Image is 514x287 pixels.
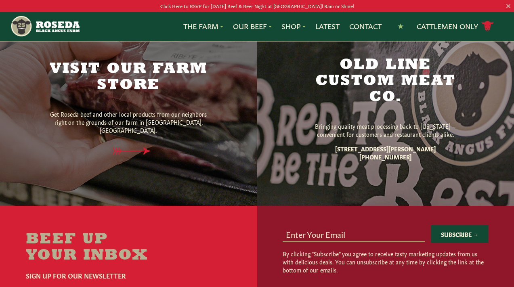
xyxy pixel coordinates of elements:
h2: Beef Up Your Inbox [26,232,231,264]
a: Shop [281,21,306,31]
a: Cattlemen Only [417,19,494,34]
button: Subscribe → [431,225,488,243]
img: https://roseda.com/wp-content/uploads/2021/05/roseda-25-header.png [10,15,79,38]
a: Contact [349,21,382,31]
p: Bringing quality meat processing back to [US_STATE] – convenient for customers and restaurant cli... [301,122,470,138]
strong: [PHONE_NUMBER] [359,153,411,161]
p: Get Roseda beef and other local products from our neighbors right on the grounds of our farm in [... [44,110,213,134]
strong: [STREET_ADDRESS][PERSON_NAME] [335,145,436,153]
a: Our Beef [233,21,272,31]
nav: Main Navigation [10,12,504,41]
a: The Farm [183,21,223,31]
h6: Sign Up For Our Newsletter [26,270,231,280]
p: Click Here to RSVP for [DATE] Beef & Beer Night at [GEOGRAPHIC_DATA]! Rain or Shine! [26,2,489,10]
input: Enter Your Email [283,226,425,241]
p: By clicking "Subscribe" you agree to receive tasty marketing updates from us with delicious deals... [283,249,488,274]
h2: Visit Our Farm Store [44,61,213,94]
a: Latest [315,21,340,31]
h2: Old Line Custom Meat Co. [301,57,470,106]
